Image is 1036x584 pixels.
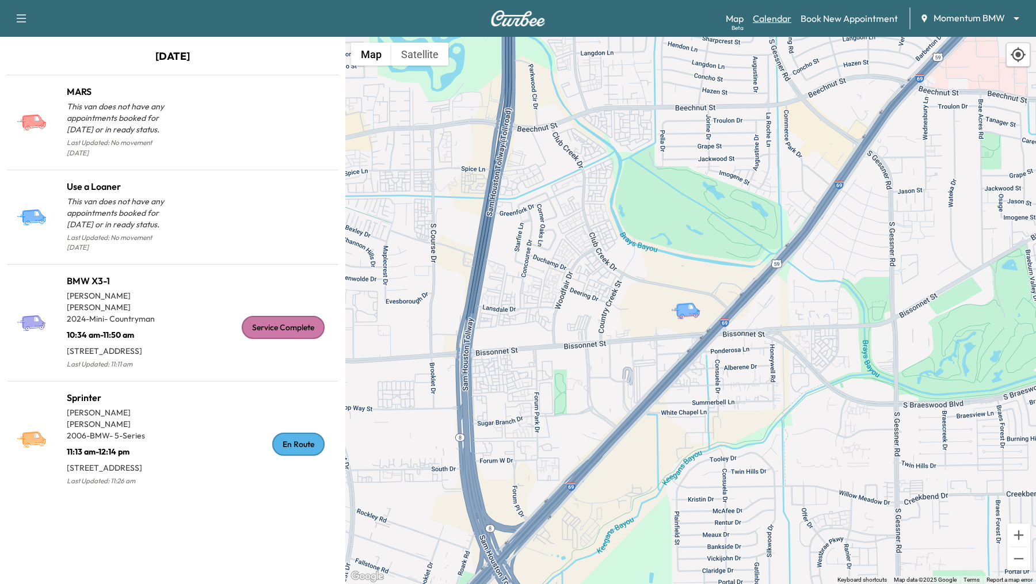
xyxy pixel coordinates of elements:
button: Keyboard shortcuts [837,576,887,584]
h1: MARS [67,85,173,98]
p: Last Updated: 11:26 am [67,474,173,488]
p: 10:34 am - 11:50 am [67,325,173,341]
a: Report a map error [987,577,1033,583]
h1: BMW X3-1 [67,274,173,288]
p: [STREET_ADDRESS] [67,457,173,474]
a: Terms (opens in new tab) [963,577,980,583]
div: Recenter map [1006,43,1030,67]
p: [STREET_ADDRESS] [67,341,173,357]
p: 2006 - BMW - 5-Series [67,430,173,441]
button: Zoom out [1007,547,1030,570]
a: Calendar [753,12,791,25]
p: This van does not have any appointments booked for [DATE] or in ready status. [67,196,173,230]
p: Last Updated: No movement [DATE] [67,230,173,255]
button: Show street map [351,43,391,66]
div: Beta [732,24,744,32]
p: 11:13 am - 12:14 pm [67,441,173,457]
div: Service Complete [242,316,325,339]
a: MapBeta [726,12,744,25]
span: Momentum BMW [934,12,1005,25]
button: Zoom in [1007,524,1030,547]
p: Last Updated: No movement [DATE] [67,135,173,161]
button: Show satellite imagery [391,43,448,66]
img: Google [348,569,386,584]
p: Last Updated: 11:11 am [67,357,173,372]
gmp-advanced-marker: Use a Loaner [671,290,711,310]
img: Curbee Logo [490,10,546,26]
p: 2024 - Mini - Countryman [67,313,173,325]
div: En Route [272,433,325,456]
a: Book New Appointment [801,12,898,25]
span: Map data ©2025 Google [894,577,957,583]
a: Open this area in Google Maps (opens a new window) [348,569,386,584]
p: [PERSON_NAME] [PERSON_NAME] [67,407,173,430]
p: This van does not have any appointments booked for [DATE] or in ready status. [67,101,173,135]
h1: Use a Loaner [67,180,173,193]
h1: Sprinter [67,391,173,404]
p: [PERSON_NAME] [PERSON_NAME] [67,290,173,313]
